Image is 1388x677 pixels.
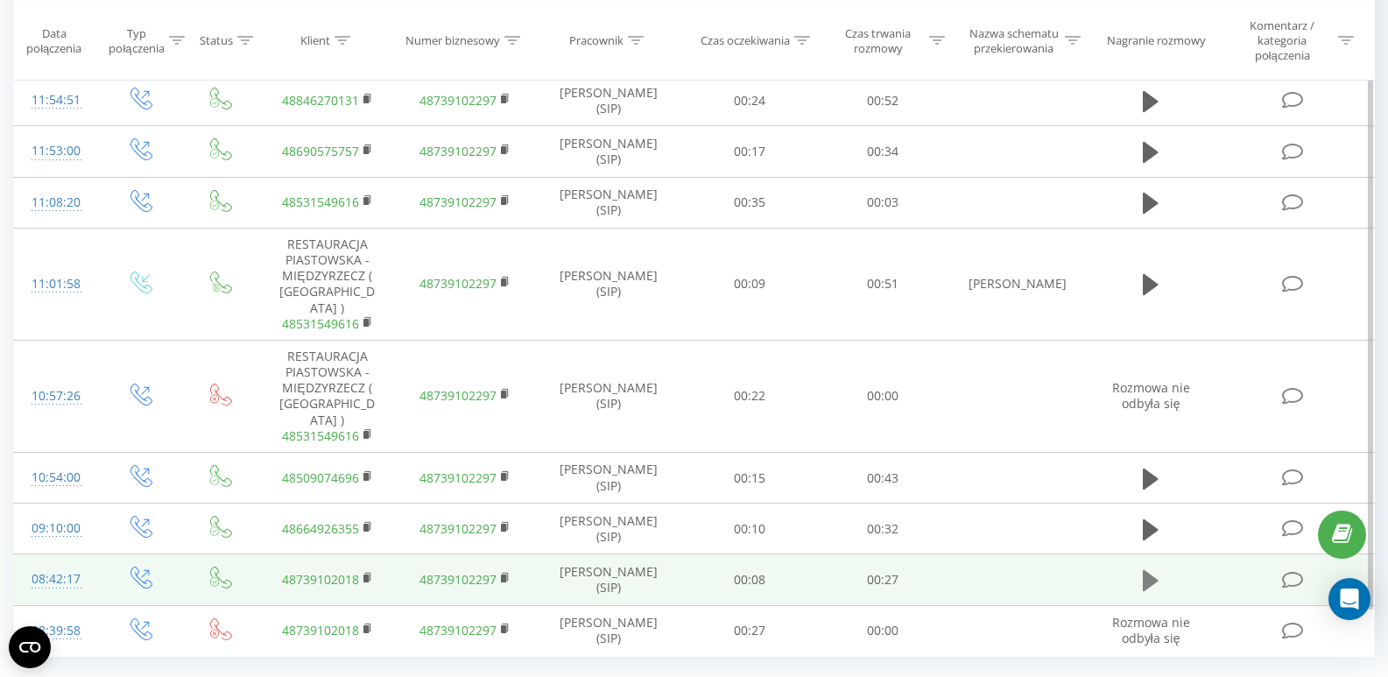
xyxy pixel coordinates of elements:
[816,177,949,228] td: 00:03
[683,340,816,452] td: 00:22
[534,453,683,504] td: [PERSON_NAME] (SIP)
[282,194,359,210] a: 48531549616
[282,315,359,332] a: 48531549616
[419,469,497,486] a: 48739102297
[32,83,81,117] div: 11:54:51
[534,504,683,554] td: [PERSON_NAME] (SIP)
[683,228,816,340] td: 00:09
[816,228,949,340] td: 00:51
[534,340,683,452] td: [PERSON_NAME] (SIP)
[14,25,94,55] div: Data połączenia
[683,504,816,554] td: 00:10
[419,571,497,588] a: 48739102297
[282,92,359,109] a: 48846270131
[534,126,683,177] td: [PERSON_NAME] (SIP)
[109,25,164,55] div: Typ połączenia
[419,92,497,109] a: 48739102297
[1112,379,1190,412] span: Rozmowa nie odbyła się
[282,427,359,444] a: 48531549616
[816,504,949,554] td: 00:32
[832,25,925,55] div: Czas trwania rozmowy
[816,605,949,656] td: 00:00
[419,520,497,537] a: 48739102297
[534,228,683,340] td: [PERSON_NAME] (SIP)
[534,605,683,656] td: [PERSON_NAME] (SIP)
[32,267,81,301] div: 11:01:58
[419,194,497,210] a: 48739102297
[816,75,949,126] td: 00:52
[816,340,949,452] td: 00:00
[1328,578,1370,620] div: Open Intercom Messenger
[32,614,81,648] div: 08:39:58
[1112,614,1190,646] span: Rozmowa nie odbyła się
[701,33,790,48] div: Czas oczekiwania
[200,33,233,48] div: Status
[32,379,81,413] div: 10:57:26
[258,228,397,340] td: RESTAURACJA PIASTOWSKA - MIĘDZYRZECZ ( [GEOGRAPHIC_DATA] )
[419,143,497,159] a: 48739102297
[683,75,816,126] td: 00:24
[282,571,359,588] a: 48739102018
[282,469,359,486] a: 48509074696
[816,453,949,504] td: 00:43
[282,622,359,638] a: 48739102018
[32,511,81,546] div: 09:10:00
[419,622,497,638] a: 48739102297
[683,605,816,656] td: 00:27
[32,134,81,168] div: 11:53:00
[419,275,497,292] a: 48739102297
[1231,18,1334,63] div: Komentarz / kategoria połączenia
[534,554,683,605] td: [PERSON_NAME] (SIP)
[300,33,330,48] div: Klient
[282,143,359,159] a: 48690575757
[419,387,497,404] a: 48739102297
[32,562,81,596] div: 08:42:17
[534,177,683,228] td: [PERSON_NAME] (SIP)
[948,228,1087,340] td: [PERSON_NAME]
[258,340,397,452] td: RESTAURACJA PIASTOWSKA - MIĘDZYRZECZ ( [GEOGRAPHIC_DATA] )
[282,520,359,537] a: 48664926355
[32,186,81,220] div: 11:08:20
[683,126,816,177] td: 00:17
[683,453,816,504] td: 00:15
[534,75,683,126] td: [PERSON_NAME] (SIP)
[405,33,500,48] div: Numer biznesowy
[967,25,1060,55] div: Nazwa schematu przekierowania
[816,126,949,177] td: 00:34
[569,33,624,48] div: Pracownik
[683,177,816,228] td: 00:35
[9,626,51,668] button: Open CMP widget
[816,554,949,605] td: 00:27
[683,554,816,605] td: 00:08
[32,461,81,495] div: 10:54:00
[1107,33,1206,48] div: Nagranie rozmowy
